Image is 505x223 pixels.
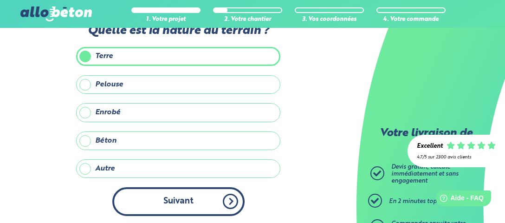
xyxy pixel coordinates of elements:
[389,198,458,204] span: En 2 minutes top chrono
[20,7,92,21] img: allobéton
[417,143,443,150] div: Excellent
[76,75,280,94] label: Pelouse
[131,16,201,23] div: 1. Votre projet
[76,47,280,66] label: Terre
[422,187,495,213] iframe: Help widget launcher
[295,16,364,23] div: 3. Vos coordonnées
[76,159,280,178] label: Autre
[76,103,280,122] label: Enrobé
[213,16,282,23] div: 2. Votre chantier
[391,164,459,184] span: Devis gratuit, calculé immédiatement et sans engagement
[376,16,446,23] div: 4. Votre commande
[417,155,496,160] div: 4.7/5 sur 2300 avis clients
[373,127,479,153] p: Votre livraison de béton
[76,24,280,38] label: Quelle est la nature du terrain ?
[76,131,280,150] label: Béton
[112,187,245,216] button: Suivant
